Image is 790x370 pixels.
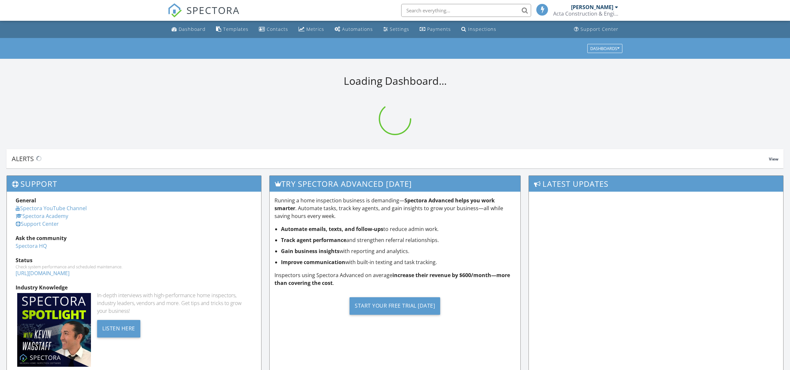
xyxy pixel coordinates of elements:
[16,264,252,269] div: Check system performance and scheduled maintenance.
[97,320,140,338] div: Listen Here
[274,292,515,320] a: Start Your Free Trial [DATE]
[274,197,515,220] p: Running a home inspection business is demanding— . Automate tasks, track key agents, and gain ins...
[281,236,346,244] strong: Track agent performance
[169,23,208,35] a: Dashboard
[580,26,618,32] div: Support Center
[16,270,70,277] a: [URL][DOMAIN_NAME]
[186,3,240,17] span: SPECTORA
[390,26,409,32] div: Settings
[281,225,383,233] strong: Automate emails, texts, and follow-ups
[16,242,47,249] a: Spectora HQ
[16,197,36,204] strong: General
[16,212,68,220] a: Spectora Academy
[571,23,621,35] a: Support Center
[97,325,140,332] a: Listen Here
[590,46,619,51] div: Dashboards
[350,297,440,315] div: Start Your Free Trial [DATE]
[168,9,240,22] a: SPECTORA
[213,23,251,35] a: Templates
[274,271,515,287] p: Inspectors using Spectora Advanced on average .
[256,23,291,35] a: Contacts
[274,197,495,212] strong: Spectora Advanced helps you work smarter
[7,176,261,192] h3: Support
[281,236,515,244] li: and strengthen referral relationships.
[281,258,515,266] li: with built-in texting and task tracking.
[281,225,515,233] li: to reduce admin work.
[769,156,778,162] span: View
[332,23,376,35] a: Automations (Basic)
[270,176,520,192] h3: Try spectora advanced [DATE]
[281,259,345,266] strong: Improve communication
[553,10,618,17] div: Acta Construction & Engineering, LLC
[16,284,252,291] div: Industry Knowledge
[571,4,613,10] div: [PERSON_NAME]
[274,272,510,287] strong: increase their revenue by $600/month—more than covering the cost
[296,23,327,35] a: Metrics
[267,26,288,32] div: Contacts
[16,256,252,264] div: Status
[281,247,515,255] li: with reporting and analytics.
[401,4,531,17] input: Search everything...
[306,26,324,32] div: Metrics
[17,293,91,367] img: Spectoraspolightmain
[168,3,182,18] img: The Best Home Inspection Software - Spectora
[427,26,451,32] div: Payments
[16,205,87,212] a: Spectora YouTube Channel
[281,248,339,255] strong: Gain business insights
[459,23,499,35] a: Inspections
[342,26,373,32] div: Automations
[97,291,252,315] div: In-depth interviews with high-performance home inspectors, industry leaders, vendors and more. Ge...
[223,26,248,32] div: Templates
[417,23,453,35] a: Payments
[381,23,412,35] a: Settings
[12,154,769,163] div: Alerts
[529,176,783,192] h3: Latest Updates
[179,26,206,32] div: Dashboard
[587,44,622,53] button: Dashboards
[16,220,59,227] a: Support Center
[16,234,252,242] div: Ask the community
[468,26,496,32] div: Inspections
